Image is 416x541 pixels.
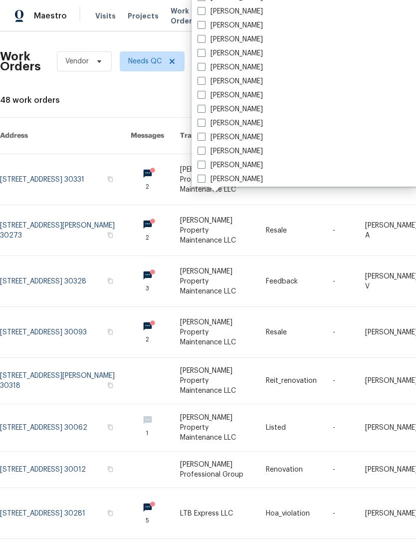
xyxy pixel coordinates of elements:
td: - [325,452,357,488]
td: [PERSON_NAME] Property Maintenance LLC [172,404,258,452]
label: [PERSON_NAME] [198,20,263,30]
th: Trade Partner [172,118,258,154]
td: Reit_renovation [258,358,325,404]
button: Copy Address [106,231,115,240]
span: Vendor [65,56,89,66]
td: LTB Express LLC [172,488,258,539]
td: - [325,404,357,452]
label: [PERSON_NAME] [198,6,263,16]
td: [PERSON_NAME] Professional Group [172,452,258,488]
td: Hoa_violation [258,488,325,539]
button: Copy Address [106,423,115,432]
button: Copy Address [106,465,115,474]
label: [PERSON_NAME] [198,118,263,128]
th: Messages [123,118,172,154]
label: [PERSON_NAME] [198,62,263,72]
label: [PERSON_NAME] [198,48,263,58]
td: [PERSON_NAME] Property Maintenance LLC [172,256,258,307]
button: Copy Address [106,276,115,285]
td: Renovation [258,452,325,488]
label: [PERSON_NAME] [198,174,263,184]
label: [PERSON_NAME] [198,160,263,170]
td: [PERSON_NAME] Property Maintenance LLC [172,154,258,205]
td: - [325,358,357,404]
td: Resale [258,307,325,358]
label: [PERSON_NAME] [198,90,263,100]
button: Copy Address [106,509,115,518]
span: Needs QC [128,56,162,66]
td: [PERSON_NAME] Property Maintenance LLC [172,307,258,358]
button: Copy Address [106,327,115,336]
label: [PERSON_NAME] [198,146,263,156]
td: Resale [258,205,325,256]
button: Copy Address [106,381,115,390]
button: Copy Address [106,175,115,184]
td: [PERSON_NAME] Property Maintenance LLC [172,205,258,256]
span: Visits [95,11,116,21]
label: [PERSON_NAME] [198,76,263,86]
label: [PERSON_NAME] [198,104,263,114]
span: Projects [128,11,159,21]
label: [PERSON_NAME] [198,34,263,44]
td: - [325,205,357,256]
td: - [325,256,357,307]
span: Maestro [34,11,67,21]
td: Feedback [258,256,325,307]
span: Work Orders [171,6,196,26]
td: Listed [258,404,325,452]
td: - [325,307,357,358]
td: [PERSON_NAME] Property Maintenance LLC [172,358,258,404]
td: - [325,488,357,539]
label: [PERSON_NAME] [198,132,263,142]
